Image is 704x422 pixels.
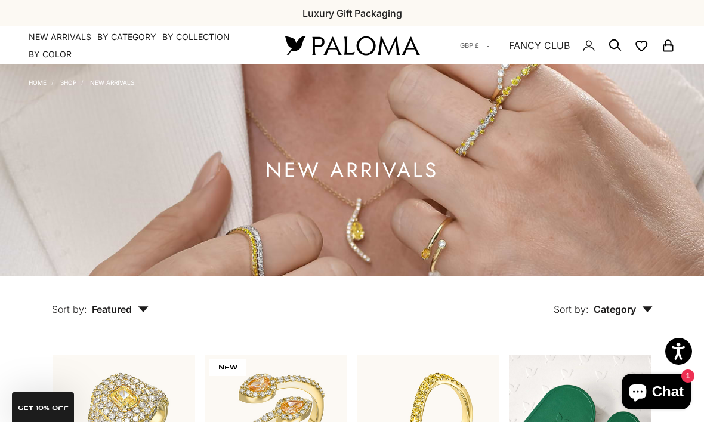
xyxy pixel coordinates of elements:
[509,38,570,53] a: FANCY CLUB
[594,303,653,315] span: Category
[92,303,149,315] span: Featured
[90,79,134,86] a: NEW ARRIVALS
[52,303,87,315] span: Sort by:
[29,79,47,86] a: Home
[554,303,589,315] span: Sort by:
[18,405,69,411] span: GET 10% Off
[526,276,680,326] button: Sort by: Category
[460,40,479,51] span: GBP £
[29,31,91,43] a: NEW ARRIVALS
[209,359,246,376] span: NEW
[162,31,230,43] summary: By Collection
[29,48,72,60] summary: By Color
[460,40,491,51] button: GBP £
[29,31,257,60] nav: Primary navigation
[12,392,74,422] div: GET 10% Off
[29,76,134,86] nav: Breadcrumb
[618,374,694,412] inbox-online-store-chat: Shopify online store chat
[60,79,76,86] a: Shop
[265,163,439,178] h1: NEW ARRIVALS
[24,276,176,326] button: Sort by: Featured
[302,5,402,21] p: Luxury Gift Packaging
[460,26,675,64] nav: Secondary navigation
[97,31,156,43] summary: By Category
